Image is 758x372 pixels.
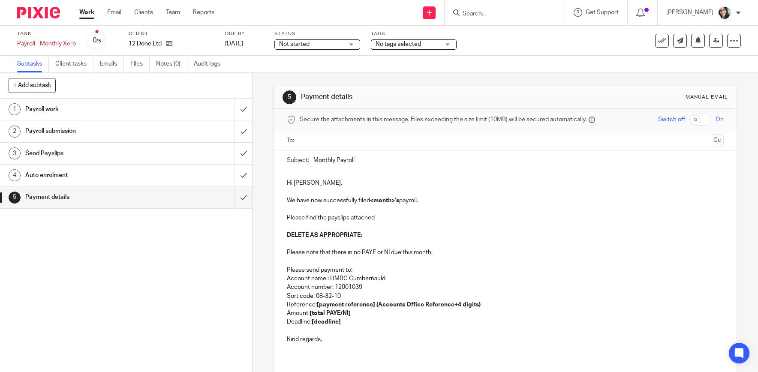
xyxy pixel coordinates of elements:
div: Payroll - Monthly Xero [17,39,76,48]
h1: Payroll submission [25,125,159,138]
strong: [total PAYE/NI] [310,310,351,316]
span: Get Support [586,9,619,15]
div: 5 [283,90,296,104]
p: 12 Done Ltd [129,39,162,48]
a: Subtasks [17,56,49,72]
strong: [deadline] [312,319,341,325]
img: me%20(1).jpg [718,6,731,20]
h1: Payment details [301,93,523,102]
p: Hi [PERSON_NAME], [287,179,723,187]
p: Please find the payslips attached [287,213,723,222]
h1: Auto enrolment [25,169,159,182]
label: Due by [225,30,264,37]
span: Secure the attachments in this message. Files exceeding the size limit (10MB) will be secured aut... [300,115,587,124]
label: Tags [371,30,457,37]
label: Subject: [287,156,309,165]
label: Status [274,30,360,37]
div: 3 [9,147,21,159]
strong: <month>'s [370,198,399,204]
a: Audit logs [194,56,227,72]
a: Work [79,8,94,17]
div: Manual email [686,94,728,101]
label: To: [287,136,296,145]
label: Client [129,30,214,37]
small: /5 [96,39,101,43]
p: Amount: [287,309,723,318]
span: [DATE] [225,41,243,47]
strong: [payment reference] (Accounts Office Reference+4 digits) [317,302,481,308]
label: Task [17,30,76,37]
a: Files [130,56,150,72]
h1: Payment details [25,191,159,204]
div: 0 [93,36,101,45]
strong: DELETE AS APPROPRIATE: [287,232,362,238]
a: Client tasks [55,56,93,72]
button: Cc [711,134,724,147]
h1: Send Payslips [25,147,159,160]
p: Deadline: [287,318,723,326]
button: + Add subtask [9,78,56,93]
div: 2 [9,126,21,138]
p: Please note that there in no PAYE or NI due this month. [287,248,723,257]
span: No tags selected [376,41,421,47]
span: Not started [279,41,310,47]
a: Notes (0) [156,56,187,72]
h1: Payroll work [25,103,159,116]
p: Please send payment to: [287,266,723,274]
img: Pixie [17,7,60,18]
span: On [716,115,724,124]
a: Emails [100,56,124,72]
input: Search [462,10,539,18]
a: Clients [134,8,153,17]
span: Switch off [658,115,685,124]
p: Kind regards, [287,335,723,344]
a: Email [107,8,121,17]
p: [PERSON_NAME] [666,8,713,17]
p: We have now successfully filed payroll. [287,196,723,205]
div: 5 [9,192,21,204]
p: Account number: 12001039 [287,283,723,291]
p: Sort code: 08-32-10 [287,292,723,300]
div: 4 [9,169,21,181]
a: Reports [193,8,214,17]
p: Account name : HMRC Cumbernauld [287,274,723,283]
p: Reference: [287,300,723,309]
div: 1 [9,103,21,115]
a: Team [166,8,180,17]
